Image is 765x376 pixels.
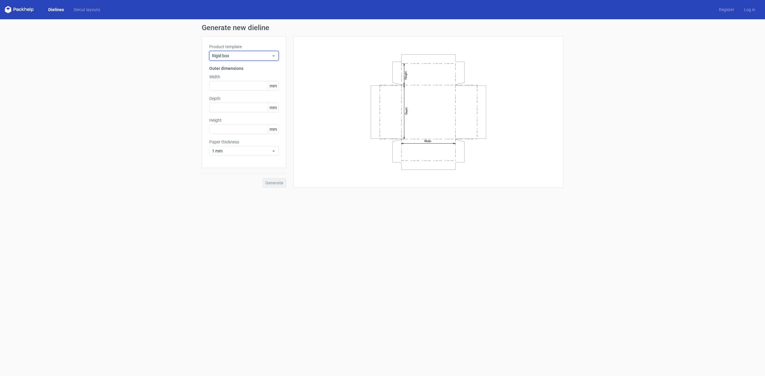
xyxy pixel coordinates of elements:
[268,125,278,134] span: mm
[209,139,279,145] label: Paper thickness
[202,24,564,31] h1: Generate new dieline
[209,117,279,123] label: Height
[209,74,279,80] label: Width
[714,7,739,13] a: Register
[212,53,271,59] span: Rigid box
[43,7,69,13] a: Dielines
[268,81,278,90] span: mm
[209,44,279,50] label: Product template
[209,65,279,71] h3: Outer dimensions
[212,148,271,154] span: 1 mm
[424,139,431,143] text: Width
[404,71,407,79] text: Height
[209,96,279,102] label: Depth
[268,103,278,112] span: mm
[405,107,408,114] text: Depth
[739,7,760,13] a: Log in
[69,7,105,13] a: Diecut layouts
